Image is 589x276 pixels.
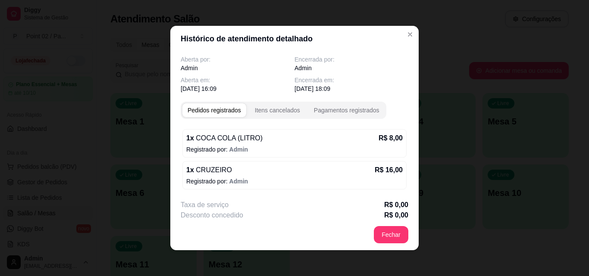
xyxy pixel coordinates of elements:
p: [DATE] 16:09 [181,84,294,93]
p: Desconto concedido [181,210,243,220]
p: Aberta em: [181,76,294,84]
div: Itens cancelados [255,106,300,115]
p: Encerrada por: [294,55,408,64]
p: Registrado por: [186,145,403,154]
p: R$ 0,00 [384,200,408,210]
span: Admin [229,178,248,185]
p: R$ 16,00 [375,165,403,175]
p: R$ 0,00 [384,210,408,220]
p: Admin [294,64,408,72]
p: R$ 8,00 [379,133,403,143]
p: Encerrada em: [294,76,408,84]
span: CRUZEIRO [194,166,232,174]
span: COCA COLA (LITRO) [194,134,263,142]
p: Aberta por: [181,55,294,64]
header: Histórico de atendimento detalhado [170,26,419,52]
p: Registrado por: [186,177,403,186]
p: [DATE] 18:09 [294,84,408,93]
p: Taxa de serviço [181,200,229,210]
p: 1 x [186,165,232,175]
p: Admin [181,64,294,72]
div: Pedidos registrados [188,106,241,115]
p: 1 x [186,133,263,143]
button: Fechar [374,226,408,243]
div: Pagamentos registrados [314,106,379,115]
span: Admin [229,146,248,153]
button: Close [403,28,417,41]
